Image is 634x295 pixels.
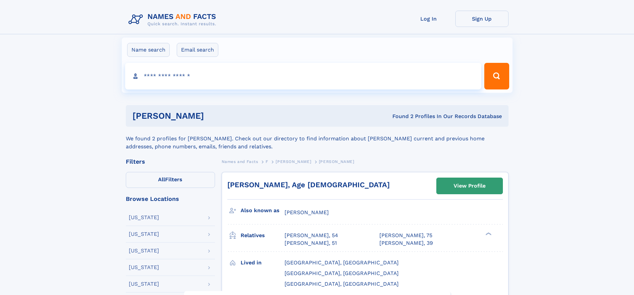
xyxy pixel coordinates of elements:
[379,239,433,247] a: [PERSON_NAME], 39
[227,181,390,189] a: [PERSON_NAME], Age [DEMOGRAPHIC_DATA]
[484,232,492,236] div: ❯
[129,248,159,253] div: [US_STATE]
[285,270,399,276] span: [GEOGRAPHIC_DATA], [GEOGRAPHIC_DATA]
[158,176,165,183] span: All
[125,63,482,89] input: search input
[126,127,509,151] div: We found 2 profiles for [PERSON_NAME]. Check out our directory to find information about [PERSON_...
[126,11,222,29] img: Logo Names and Facts
[132,112,298,120] h1: [PERSON_NAME]
[285,209,329,216] span: [PERSON_NAME]
[285,259,399,266] span: [GEOGRAPHIC_DATA], [GEOGRAPHIC_DATA]
[266,157,268,166] a: F
[276,157,311,166] a: [PERSON_NAME]
[437,178,503,194] a: View Profile
[379,232,432,239] a: [PERSON_NAME], 75
[298,113,502,120] div: Found 2 Profiles In Our Records Database
[285,232,338,239] a: [PERSON_NAME], 54
[129,281,159,287] div: [US_STATE]
[126,172,215,188] label: Filters
[129,231,159,237] div: [US_STATE]
[126,196,215,202] div: Browse Locations
[484,63,509,89] button: Search Button
[266,159,268,164] span: F
[129,265,159,270] div: [US_STATE]
[285,281,399,287] span: [GEOGRAPHIC_DATA], [GEOGRAPHIC_DATA]
[319,159,354,164] span: [PERSON_NAME]
[276,159,311,164] span: [PERSON_NAME]
[241,205,285,216] h3: Also known as
[222,157,258,166] a: Names and Facts
[177,43,218,57] label: Email search
[285,239,337,247] a: [PERSON_NAME], 51
[402,11,455,27] a: Log In
[126,159,215,165] div: Filters
[454,178,486,194] div: View Profile
[129,215,159,220] div: [US_STATE]
[455,11,509,27] a: Sign Up
[241,230,285,241] h3: Relatives
[127,43,170,57] label: Name search
[241,257,285,268] h3: Lived in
